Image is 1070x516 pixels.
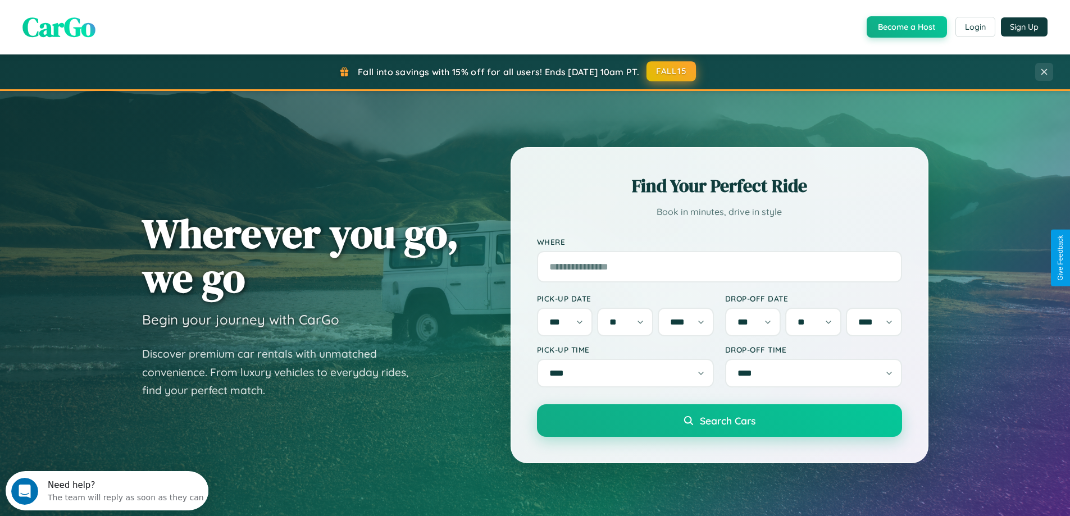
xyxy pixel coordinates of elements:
[11,478,38,505] iframe: Intercom live chat
[358,66,639,77] span: Fall into savings with 15% off for all users! Ends [DATE] 10am PT.
[537,173,902,198] h2: Find Your Perfect Ride
[42,19,198,30] div: The team will reply as soon as they can
[646,61,696,81] button: FALL15
[42,10,198,19] div: Need help?
[955,17,995,37] button: Login
[4,4,209,35] div: Open Intercom Messenger
[1001,17,1048,36] button: Sign Up
[22,8,95,45] span: CarGo
[537,204,902,220] p: Book in minutes, drive in style
[725,345,902,354] label: Drop-off Time
[867,16,947,38] button: Become a Host
[537,237,902,246] label: Where
[537,294,714,303] label: Pick-up Date
[537,345,714,354] label: Pick-up Time
[142,211,459,300] h1: Wherever you go, we go
[142,345,423,400] p: Discover premium car rentals with unmatched convenience. From luxury vehicles to everyday rides, ...
[700,414,755,427] span: Search Cars
[142,311,339,328] h3: Begin your journey with CarGo
[6,471,208,510] iframe: Intercom live chat discovery launcher
[537,404,902,437] button: Search Cars
[1057,235,1064,281] div: Give Feedback
[725,294,902,303] label: Drop-off Date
